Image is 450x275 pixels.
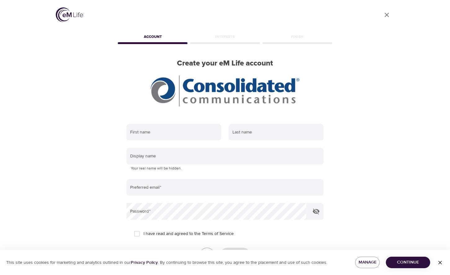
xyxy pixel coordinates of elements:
[355,257,380,268] button: Manage
[386,257,430,268] button: Continue
[143,231,234,237] span: I have read and agreed to the
[202,231,234,237] a: Terms of Service
[117,59,333,68] h2: Create your eM Life account
[151,75,299,106] img: CCI%20logo_rgb_hr.jpg
[131,165,319,172] p: Your real name will be hidden.
[379,7,394,22] a: close
[131,260,158,265] a: Privacy Policy
[391,259,425,266] span: Continue
[56,7,83,22] img: logo
[360,259,375,266] span: Manage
